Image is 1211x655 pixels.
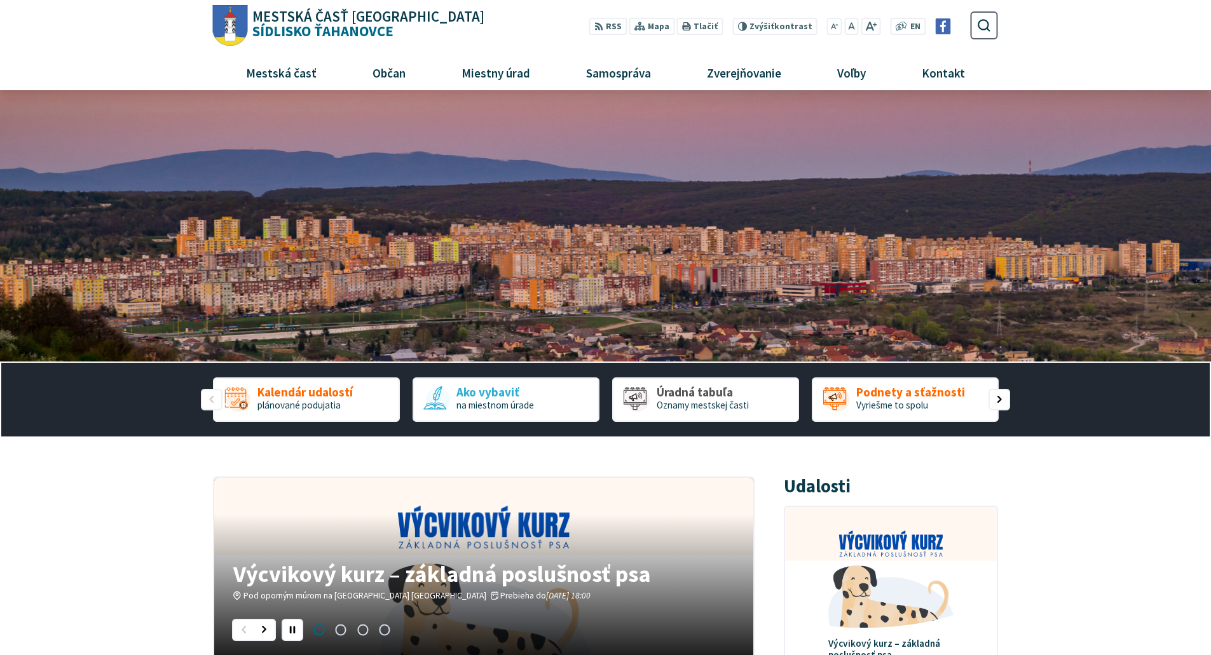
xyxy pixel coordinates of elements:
span: RSS [606,20,622,34]
a: Mapa [629,18,674,35]
div: Nasledujúci slajd [989,389,1010,410]
span: Kalendár udalostí [257,386,353,399]
a: Voľby [814,55,889,90]
span: Mestská časť [241,55,321,90]
a: Podnety a sťažnosti Vyriešme to spolu [812,377,999,422]
span: Prejsť na slajd 2 [330,619,352,640]
span: Úradná tabuľa [657,386,749,399]
span: Tlačiť [694,22,718,32]
div: Predošlý slajd [201,389,222,410]
span: Pod oporným múrom na [GEOGRAPHIC_DATA] [GEOGRAPHIC_DATA] [243,590,486,601]
h4: Výcvikový kurz – základná poslušnosť psa [233,562,734,585]
span: Prejsť na slajd 1 [308,619,330,640]
a: Občan [349,55,428,90]
h3: Udalosti [784,476,851,496]
a: Mestská časť [222,55,339,90]
button: Nastaviť pôvodnú veľkosť písma [844,18,858,35]
a: Ako vybaviť na miestnom úrade [413,377,599,422]
button: Zvýšiťkontrast [732,18,817,35]
span: Občan [367,55,410,90]
div: 4 / 5 [812,377,999,422]
button: Tlačiť [677,18,723,35]
span: na miestnom úrade [456,399,534,411]
a: Miestny úrad [438,55,553,90]
span: Voľby [833,55,871,90]
div: Nasledujúci slajd [254,619,276,640]
a: RSS [589,18,627,35]
a: Kontakt [899,55,989,90]
span: Mestská časť [GEOGRAPHIC_DATA] [252,10,484,24]
a: EN [907,20,924,34]
img: Prejsť na Facebook stránku [935,18,951,34]
div: 1 / 5 [213,377,400,422]
a: Kalendár udalostí plánované podujatia [213,377,400,422]
span: Prebieha do [500,590,591,601]
div: 3 / 5 [612,377,799,422]
span: Miestny úrad [456,55,535,90]
span: Podnety a sťažnosti [856,386,965,399]
a: Úradná tabuľa Oznamy mestskej časti [612,377,799,422]
div: Predošlý slajd [232,619,254,640]
div: 2 / 5 [413,377,599,422]
button: Zmenšiť veľkosť písma [827,18,842,35]
span: Prejsť na slajd 3 [352,619,373,640]
span: Vyriešme to spolu [856,399,928,411]
span: Kontakt [917,55,970,90]
button: Zväčšiť veľkosť písma [861,18,880,35]
em: [DATE] 18:00 [546,590,591,601]
span: Zvýšiť [749,21,774,32]
a: Samospráva [563,55,674,90]
a: Logo Sídlisko Ťahanovce, prejsť na domovskú stránku. [213,5,484,46]
span: Samospráva [581,55,655,90]
span: plánované podujatia [257,399,341,411]
span: kontrast [749,22,812,32]
span: Zverejňovanie [702,55,786,90]
span: Mapa [648,20,669,34]
span: EN [910,20,920,34]
span: Ako vybaviť [456,386,534,399]
span: Prejsť na slajd 4 [374,619,395,640]
a: Zverejňovanie [684,55,805,90]
img: Prejsť na domovskú stránku [213,5,248,46]
div: Pozastaviť pohyb slajdera [282,619,303,640]
span: Oznamy mestskej časti [657,399,749,411]
h1: Sídlisko Ťahanovce [248,10,485,39]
